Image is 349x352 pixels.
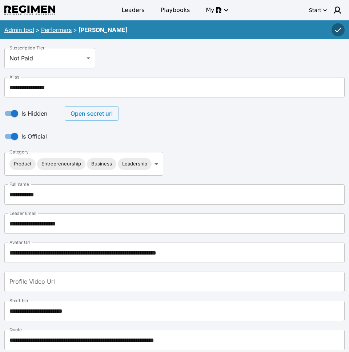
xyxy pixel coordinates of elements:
label: Full name [9,181,29,187]
div: Start [309,7,321,14]
label: Subscription Tier [9,45,44,51]
button: My [201,4,232,17]
span: Entrepreneurship [37,160,85,168]
span: Product [9,160,36,168]
span: Leaders [121,6,144,15]
label: Short bio [9,297,28,304]
div: [PERSON_NAME] [79,25,128,34]
button: Save [332,23,345,36]
div: > [36,25,40,34]
div: > [73,25,77,34]
span: My [206,6,214,15]
a: Performers [41,26,72,33]
button: Open secret url [65,106,119,121]
a: Leaders [117,4,149,17]
span: Business [87,160,116,168]
div: Not Paid [4,48,95,68]
a: Admin tool [4,26,34,33]
span: Is Hidden [21,109,47,118]
span: Leadership [118,160,152,168]
label: Leader Email [9,210,36,216]
button: Start [308,4,329,16]
img: Regimen logo [4,5,55,15]
label: Category [9,149,29,155]
img: user icon [333,6,342,15]
label: Avatar Url [9,239,30,245]
label: Alias [9,74,19,80]
span: Playbooks [161,6,190,15]
a: Playbooks [156,4,194,17]
span: Is Official [21,132,47,141]
label: Quote [9,327,22,333]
